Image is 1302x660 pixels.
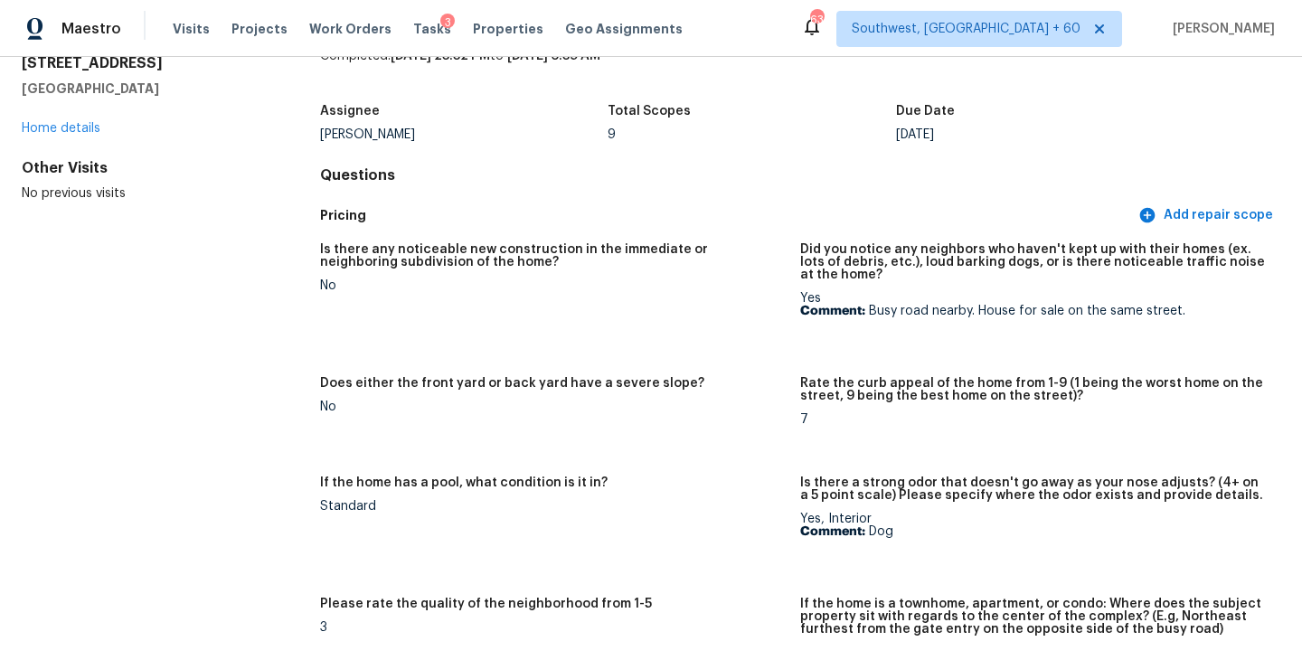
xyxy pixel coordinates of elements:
h5: Is there a strong odor that doesn't go away as your nose adjusts? (4+ on a 5 point scale) Please ... [800,476,1266,502]
div: Standard [320,500,786,513]
h5: Is there any noticeable new construction in the immediate or neighboring subdivision of the home? [320,243,786,269]
span: No previous visits [22,187,126,200]
h5: [GEOGRAPHIC_DATA] [22,80,262,98]
span: Add repair scope [1142,204,1273,227]
h5: If the home is a townhome, apartment, or condo: Where does the subject property sit with regards ... [800,598,1266,636]
div: 9 [608,128,896,141]
div: 3 [440,14,455,32]
h5: Due Date [896,105,955,118]
p: Busy road nearby. House for sale on the same street. [800,305,1266,317]
div: 3 [320,621,786,634]
h4: Questions [320,166,1280,184]
h5: If the home has a pool, what condition is it in? [320,476,608,489]
p: Dog [800,525,1266,538]
span: Geo Assignments [565,20,683,38]
a: Home details [22,122,100,135]
span: Work Orders [309,20,392,38]
button: Add repair scope [1135,199,1280,232]
b: Comment: [800,525,865,538]
h5: Does either the front yard or back yard have a severe slope? [320,377,704,390]
span: Projects [231,20,288,38]
span: Properties [473,20,543,38]
span: Maestro [61,20,121,38]
div: [DATE] [896,128,1184,141]
div: No [320,279,786,292]
div: Other Visits [22,159,262,177]
h5: Pricing [320,206,1135,225]
h2: [STREET_ADDRESS] [22,54,262,72]
h5: Please rate the quality of the neighborhood from 1-5 [320,598,652,610]
h5: Did you notice any neighbors who haven't kept up with their homes (ex. lots of debris, etc.), lou... [800,243,1266,281]
h5: Rate the curb appeal of the home from 1-9 (1 being the worst home on the street, 9 being the best... [800,377,1266,402]
div: No [320,401,786,413]
div: Yes, Interior [800,513,1266,538]
span: Tasks [413,23,451,35]
b: Comment: [800,305,865,317]
h5: Assignee [320,105,380,118]
span: Visits [173,20,210,38]
div: [PERSON_NAME] [320,128,609,141]
div: 639 [810,11,823,29]
h5: Total Scopes [608,105,691,118]
div: Yes [800,292,1266,317]
span: [PERSON_NAME] [1165,20,1275,38]
div: 7 [800,413,1266,426]
div: Completed: to [320,47,1280,94]
span: Southwest, [GEOGRAPHIC_DATA] + 60 [852,20,1080,38]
